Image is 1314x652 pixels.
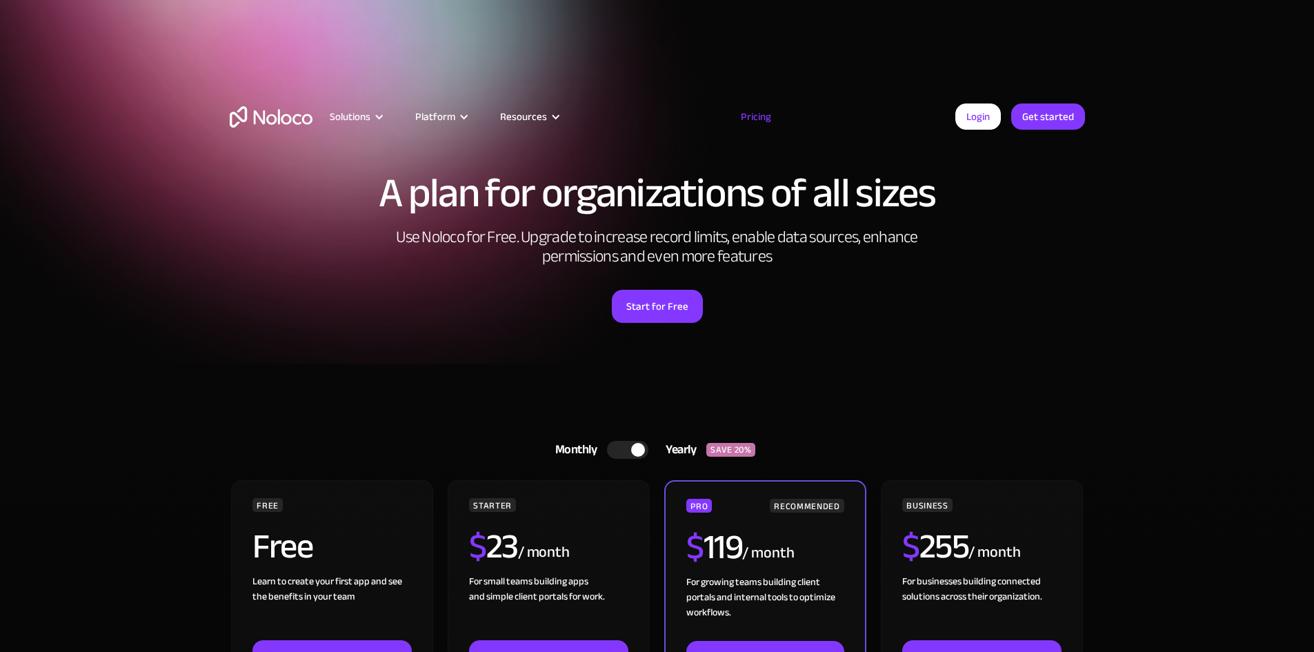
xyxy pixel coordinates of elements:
div: Yearly [648,439,706,460]
span: $ [902,514,919,579]
h2: Use Noloco for Free. Upgrade to increase record limits, enable data sources, enhance permissions ... [381,228,933,266]
h1: A plan for organizations of all sizes [230,172,1085,214]
div: Monthly [538,439,608,460]
div: For businesses building connected solutions across their organization. ‍ [902,574,1061,640]
div: RECOMMENDED [770,499,844,513]
div: Platform [415,108,455,126]
div: PRO [686,499,712,513]
div: / month [518,542,570,564]
div: Solutions [330,108,370,126]
a: home [230,106,312,128]
h2: 255 [902,529,968,564]
h2: 23 [469,529,518,564]
div: Learn to create your first app and see the benefits in your team ‍ [252,574,411,640]
a: Pricing [724,108,788,126]
span: $ [686,515,704,580]
div: BUSINESS [902,498,952,512]
a: Get started [1011,103,1085,130]
div: Resources [483,108,575,126]
div: Solutions [312,108,398,126]
div: Resources [500,108,547,126]
div: FREE [252,498,283,512]
div: For small teams building apps and simple client portals for work. ‍ [469,574,628,640]
a: Start for Free [612,290,703,323]
div: Platform [398,108,483,126]
div: STARTER [469,498,515,512]
span: $ [469,514,486,579]
a: Login [955,103,1001,130]
h2: Free [252,529,312,564]
div: / month [742,542,794,564]
div: SAVE 20% [706,443,755,457]
h2: 119 [686,530,742,564]
div: For growing teams building client portals and internal tools to optimize workflows. [686,575,844,641]
div: / month [968,542,1020,564]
